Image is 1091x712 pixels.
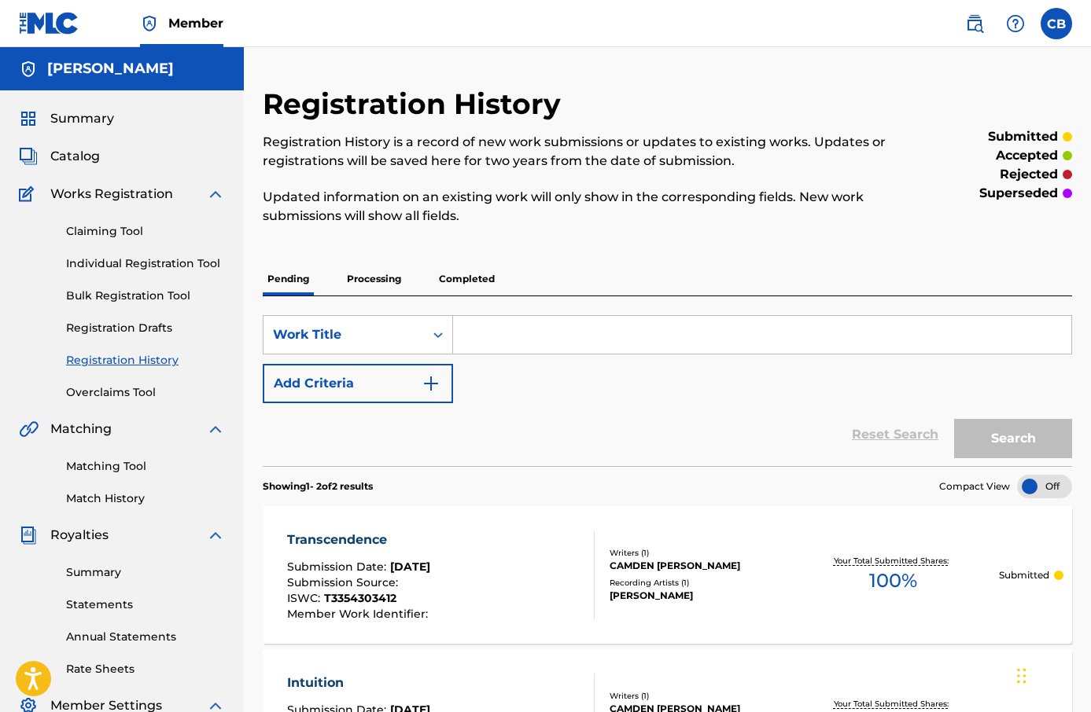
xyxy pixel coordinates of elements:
p: Pending [263,262,314,295]
span: Member Work Identifier : [287,607,432,621]
div: Help [1000,8,1031,39]
img: Summary [19,109,38,128]
a: Match History [66,490,225,507]
div: Transcendence [287,530,432,549]
span: T3354303412 [324,591,396,605]
a: Individual Registration Tool [66,255,225,272]
span: Matching [50,420,112,439]
span: [DATE] [390,560,430,574]
a: Registration History [66,352,225,369]
div: Intuition [287,673,432,692]
img: Royalties [19,526,38,545]
a: Annual Statements [66,629,225,645]
img: Catalog [19,147,38,166]
p: Showing 1 - 2 of 2 results [263,479,373,494]
img: help [1006,14,1025,33]
div: Drag [1017,652,1026,699]
button: Add Criteria [263,364,453,403]
span: Works Registration [50,185,173,204]
div: Work Title [273,325,415,344]
p: accepted [996,146,1058,165]
span: Catalog [50,147,100,166]
img: expand [206,185,225,204]
img: 9d2ae6d4665cec9f34b9.svg [422,374,440,393]
p: Your Total Submitted Shares: [834,555,953,567]
span: Submission Source : [287,575,402,589]
div: [PERSON_NAME] [610,589,787,603]
a: Rate Sheets [66,661,225,677]
p: Registration History is a record of new work submissions or updates to existing works. Updates or... [263,133,886,171]
p: superseded [979,184,1058,203]
img: Matching [19,420,39,439]
span: 100 % [869,567,917,595]
span: ISWC : [287,591,324,605]
img: expand [206,420,225,439]
p: Your Total Submitted Shares: [834,698,953,710]
form: Search Form [263,315,1072,466]
div: User Menu [1041,8,1072,39]
img: search [965,14,984,33]
p: Completed [434,262,499,295]
img: Accounts [19,60,38,79]
div: Writers ( 1 ) [610,547,787,559]
a: CatalogCatalog [19,147,100,166]
a: Overclaims Tool [66,384,225,401]
img: Top Rightsholder [140,14,159,33]
a: Bulk Registration Tool [66,288,225,304]
span: Member [168,14,223,32]
img: Works Registration [19,185,39,204]
iframe: Chat Widget [1012,637,1091,712]
a: TranscendenceSubmission Date:[DATE]Submission Source:ISWC:T3354303412Member Work Identifier:Write... [263,506,1072,644]
div: Writers ( 1 ) [610,690,787,702]
h5: Camden Bonsu-Stewart [47,60,174,78]
a: Matching Tool [66,458,225,475]
span: Summary [50,109,114,128]
a: Claiming Tool [66,223,225,240]
p: rejected [1000,165,1058,184]
p: submitted [988,127,1058,146]
h2: Registration History [263,86,569,122]
p: Processing [342,262,406,295]
a: Registration Drafts [66,320,225,336]
span: Compact View [939,479,1010,494]
img: MLC Logo [19,12,79,35]
div: Recording Artists ( 1 ) [610,577,787,589]
a: Statements [66,596,225,613]
p: Submitted [999,568,1049,582]
span: Submission Date : [287,560,390,574]
a: Public Search [959,8,990,39]
a: Summary [66,564,225,581]
p: Updated information on an existing work will only show in the corresponding fields. New work subm... [263,188,886,226]
img: expand [206,526,225,545]
span: Royalties [50,526,109,545]
a: SummarySummary [19,109,114,128]
div: CAMDEN [PERSON_NAME] [610,559,787,573]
